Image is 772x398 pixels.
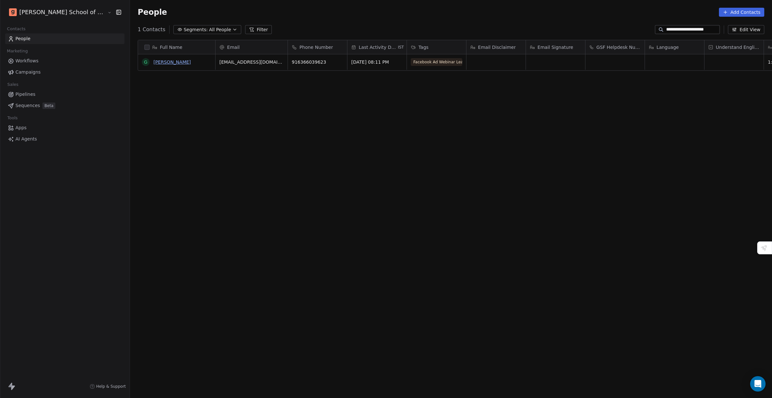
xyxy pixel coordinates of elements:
span: Email Signature [538,44,573,50]
button: Edit View [728,25,764,34]
span: People [138,7,167,17]
span: Marketing [4,46,31,56]
span: Contacts [4,24,28,34]
span: Sequences [15,102,40,109]
span: Understand English? [716,44,760,50]
span: Email [227,44,240,50]
span: Last Activity Date [359,44,397,50]
span: Campaigns [15,69,41,76]
span: Workflows [15,58,39,64]
div: Full Name [138,40,215,54]
div: Language [645,40,704,54]
a: SequencesBeta [5,100,124,111]
a: Apps [5,122,124,133]
a: People [5,33,124,44]
div: Phone Number [288,40,347,54]
span: GSF Helpdesk Number [596,44,641,50]
span: Language [657,44,679,50]
span: [PERSON_NAME] School of Finance LLP [19,8,106,16]
div: G [144,59,148,66]
a: AI Agents [5,134,124,144]
span: Apps [15,124,27,131]
span: AI Agents [15,136,37,142]
div: Last Activity DateIST [347,40,407,54]
button: Filter [245,25,272,34]
span: Help & Support [96,384,126,389]
span: Full Name [160,44,182,50]
span: Phone Number [299,44,333,50]
div: Email Disclaimer [466,40,526,54]
img: Goela%20School%20Logos%20(4).png [9,8,17,16]
span: All People [209,26,231,33]
div: Understand English? [704,40,764,54]
span: People [15,35,31,42]
span: Tools [5,113,20,123]
span: 1 Contacts [138,26,165,33]
span: Pipelines [15,91,35,98]
a: Workflows [5,56,124,66]
span: 916366039623 [292,59,343,65]
span: [DATE] 08:11 PM [351,59,403,65]
span: Email Disclaimer [478,44,516,50]
button: [PERSON_NAME] School of Finance LLP [8,7,103,18]
span: Beta [42,103,55,109]
div: Email Signature [526,40,585,54]
a: [PERSON_NAME] [153,59,191,65]
a: Campaigns [5,67,124,77]
span: Sales [5,80,21,89]
div: Tags [407,40,466,54]
div: grid [138,54,216,375]
span: Tags [418,44,428,50]
span: Segments: [184,26,208,33]
div: Email [216,40,288,54]
span: IST [398,45,404,50]
div: Open Intercom Messenger [750,376,766,392]
span: Facebook Ad Webinar Lead [411,58,462,66]
div: GSF Helpdesk Number [585,40,645,54]
span: [EMAIL_ADDRESS][DOMAIN_NAME] [219,59,284,65]
a: Pipelines [5,89,124,100]
a: Help & Support [90,384,126,389]
button: Add Contacts [719,8,764,17]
